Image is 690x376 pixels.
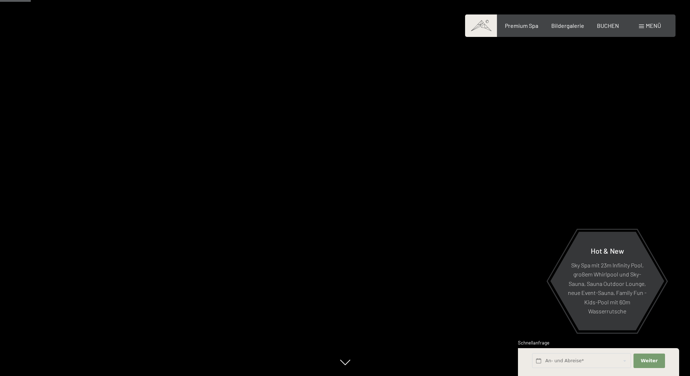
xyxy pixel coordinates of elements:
a: Premium Spa [505,22,538,29]
span: Menü [646,22,661,29]
p: Sky Spa mit 23m Infinity Pool, großem Whirlpool und Sky-Sauna, Sauna Outdoor Lounge, neue Event-S... [568,260,647,316]
span: Weiter [641,358,658,364]
a: BUCHEN [597,22,619,29]
button: Weiter [633,354,665,368]
span: Schnellanfrage [518,340,549,346]
span: Hot & New [591,246,624,255]
a: Hot & New Sky Spa mit 23m Infinity Pool, großem Whirlpool und Sky-Sauna, Sauna Outdoor Lounge, ne... [550,231,665,331]
a: Bildergalerie [551,22,584,29]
